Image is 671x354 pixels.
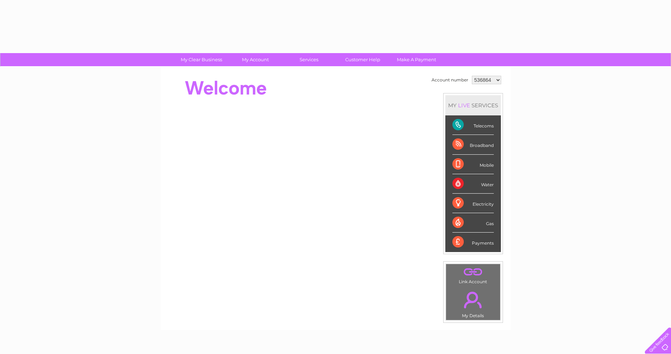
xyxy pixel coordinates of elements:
a: . [448,287,498,312]
a: Make A Payment [387,53,446,66]
td: My Details [446,286,501,320]
div: Telecoms [452,115,494,135]
td: Account number [430,74,470,86]
td: Link Account [446,264,501,286]
div: Payments [452,233,494,252]
div: Water [452,174,494,194]
a: . [448,266,498,278]
div: MY SERVICES [445,95,501,115]
div: Mobile [452,155,494,174]
div: LIVE [457,102,472,109]
a: Services [280,53,338,66]
div: Electricity [452,194,494,213]
div: Gas [452,213,494,233]
a: Customer Help [334,53,392,66]
a: My Clear Business [172,53,231,66]
div: Broadband [452,135,494,154]
a: My Account [226,53,284,66]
